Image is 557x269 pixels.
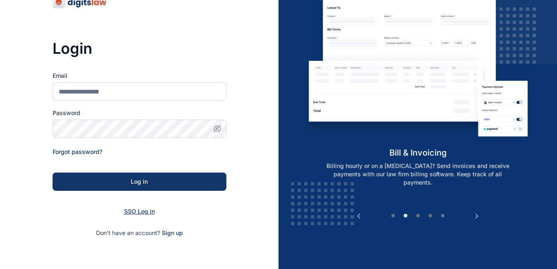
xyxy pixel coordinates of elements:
[53,229,226,237] p: Don't have an account?
[53,40,226,57] h3: Login
[389,212,397,220] button: 1
[53,173,226,191] button: Log in
[53,72,226,80] label: Email
[473,212,481,220] button: Next
[426,212,435,220] button: 4
[162,229,183,236] a: Sign up
[439,212,447,220] button: 5
[303,147,533,159] h5: bill & invoicing
[162,229,183,237] span: Sign up
[312,162,524,187] p: Billing hourly or on a [MEDICAL_DATA]? Send invoices and receive payments with our law firm billi...
[401,212,410,220] button: 2
[414,212,422,220] button: 3
[124,208,155,215] a: SSO Log in
[53,148,102,155] a: Forgot password?
[53,109,226,117] label: Password
[355,212,363,220] button: Previous
[66,178,213,186] div: Log in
